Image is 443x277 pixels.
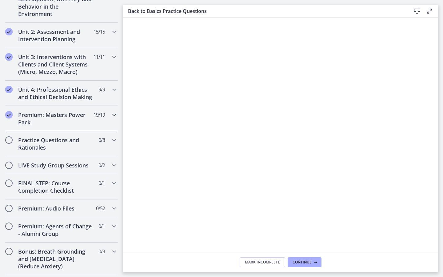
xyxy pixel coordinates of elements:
[5,28,13,35] i: Completed
[94,53,105,61] span: 11 / 11
[245,260,280,265] span: Mark Incomplete
[128,7,401,15] h3: Back to Basics Practice Questions
[18,162,93,169] h2: LIVE Study Group Sessions
[96,205,105,212] span: 0 / 52
[98,136,105,144] span: 0 / 8
[5,53,13,61] i: Completed
[18,136,93,151] h2: Practice Questions and Rationales
[18,28,93,43] h2: Unit 2: Assessment and Intervention Planning
[94,28,105,35] span: 15 / 15
[240,257,285,267] button: Mark Incomplete
[18,248,93,270] h2: Bonus: Breath Grounding and [MEDICAL_DATA] (Reduce Anxiety)
[18,53,93,75] h2: Unit 3: Interventions with Clients and Client Systems (Micro, Mezzo, Macro)
[94,111,105,118] span: 19 / 19
[98,162,105,169] span: 0 / 2
[98,86,105,93] span: 9 / 9
[98,179,105,187] span: 0 / 1
[18,111,93,126] h2: Premium: Masters Power Pack
[293,260,312,265] span: Continue
[98,223,105,230] span: 0 / 1
[18,205,93,212] h2: Premium: Audio Files
[18,223,93,237] h2: Premium: Agents of Change - Alumni Group
[98,248,105,255] span: 0 / 3
[18,179,93,194] h2: FINAL STEP: Course Completion Checklist
[5,86,13,93] i: Completed
[5,111,13,118] i: Completed
[288,257,321,267] button: Continue
[18,86,93,101] h2: Unit 4: Professional Ethics and Ethical Decision Making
